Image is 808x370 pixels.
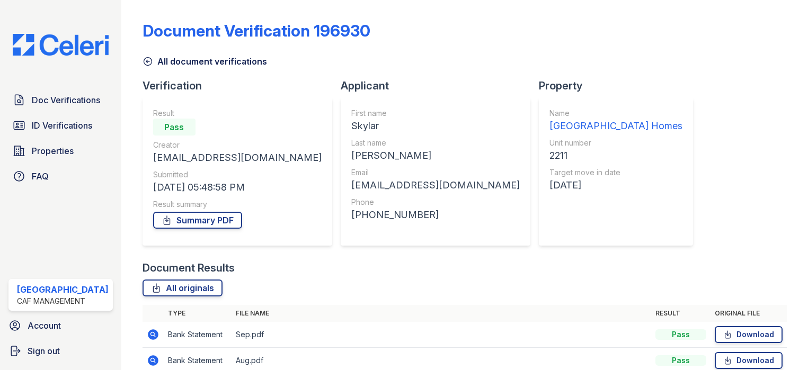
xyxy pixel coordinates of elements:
[715,352,783,369] a: Download
[351,167,520,178] div: Email
[153,119,196,136] div: Pass
[32,145,74,157] span: Properties
[28,319,61,332] span: Account
[143,21,370,40] div: Document Verification 196930
[549,138,682,148] div: Unit number
[549,178,682,193] div: [DATE]
[153,150,322,165] div: [EMAIL_ADDRESS][DOMAIN_NAME]
[715,326,783,343] a: Download
[153,140,322,150] div: Creator
[232,305,651,322] th: File name
[351,148,520,163] div: [PERSON_NAME]
[549,148,682,163] div: 2211
[28,345,60,357] span: Sign out
[4,315,117,336] a: Account
[549,108,682,133] a: Name [GEOGRAPHIC_DATA] Homes
[143,55,267,68] a: All document verifications
[549,108,682,119] div: Name
[8,115,113,136] a: ID Verifications
[153,169,322,180] div: Submitted
[17,296,109,306] div: CAF Management
[549,119,682,133] div: [GEOGRAPHIC_DATA] Homes
[232,322,651,348] td: Sep.pdf
[153,212,242,229] a: Summary PDF
[711,305,787,322] th: Original file
[153,199,322,210] div: Result summary
[32,170,49,183] span: FAQ
[164,305,232,322] th: Type
[4,34,117,56] img: CE_Logo_Blue-a8612792a0a2168367f1c8372b55b34899dd931a85d93a1a3d3e32e68fde9ad4.png
[539,78,702,93] div: Property
[351,119,520,133] div: Skylar
[549,167,682,178] div: Target move in date
[351,138,520,148] div: Last name
[143,260,235,275] div: Document Results
[351,207,520,222] div: [PHONE_NUMBER]
[655,355,706,366] div: Pass
[17,283,109,296] div: [GEOGRAPHIC_DATA]
[351,178,520,193] div: [EMAIL_ADDRESS][DOMAIN_NAME]
[351,197,520,207] div: Phone
[32,94,100,106] span: Doc Verifications
[143,78,341,93] div: Verification
[341,78,539,93] div: Applicant
[655,329,706,340] div: Pass
[4,340,117,362] a: Sign out
[8,140,113,161] a: Properties
[153,180,322,195] div: [DATE] 05:48:58 PM
[651,305,711,322] th: Result
[8,89,113,111] a: Doc Verifications
[143,279,223,296] a: All originals
[351,108,520,119] div: First name
[164,322,232,348] td: Bank Statement
[8,166,113,187] a: FAQ
[153,108,322,119] div: Result
[32,119,92,132] span: ID Verifications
